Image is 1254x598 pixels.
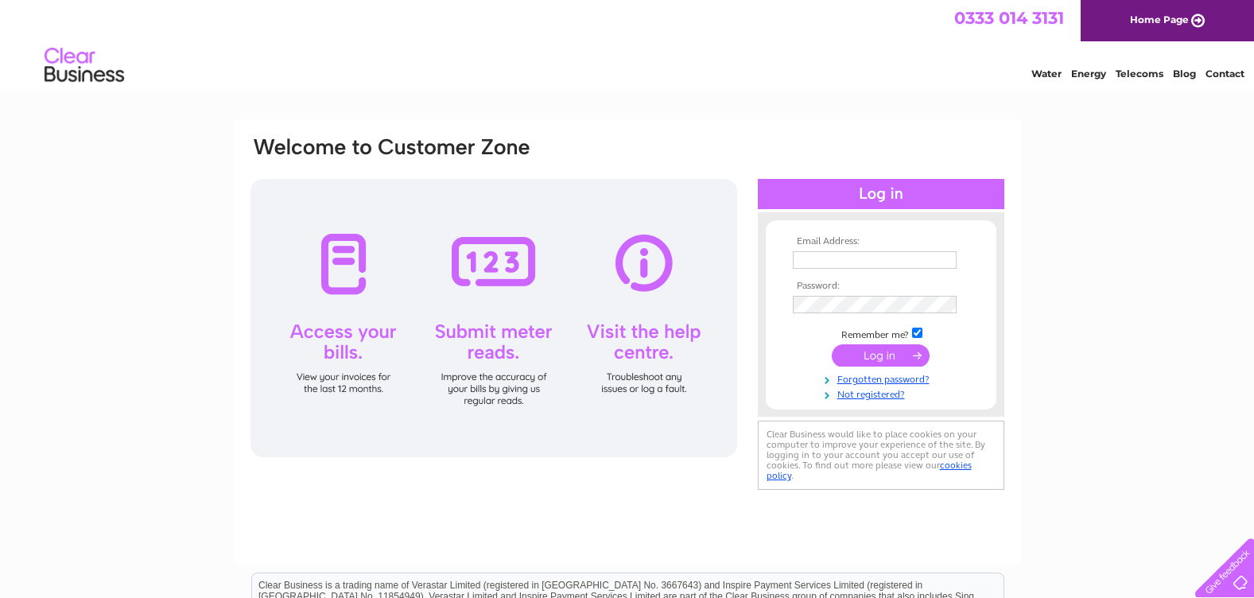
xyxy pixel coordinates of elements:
td: Remember me? [789,325,973,341]
div: Clear Business would like to place cookies on your computer to improve your experience of the sit... [758,421,1004,490]
a: Forgotten password? [793,371,973,386]
a: Water [1031,68,1062,80]
div: Clear Business is a trading name of Verastar Limited (registered in [GEOGRAPHIC_DATA] No. 3667643... [252,9,1004,77]
a: Energy [1071,68,1106,80]
img: logo.png [44,41,125,90]
th: Email Address: [789,236,973,247]
a: Not registered? [793,386,973,401]
a: Telecoms [1116,68,1163,80]
a: Contact [1205,68,1244,80]
a: Blog [1173,68,1196,80]
a: 0333 014 3131 [954,8,1064,28]
input: Submit [832,344,930,367]
a: cookies policy [767,460,972,481]
th: Password: [789,281,973,292]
